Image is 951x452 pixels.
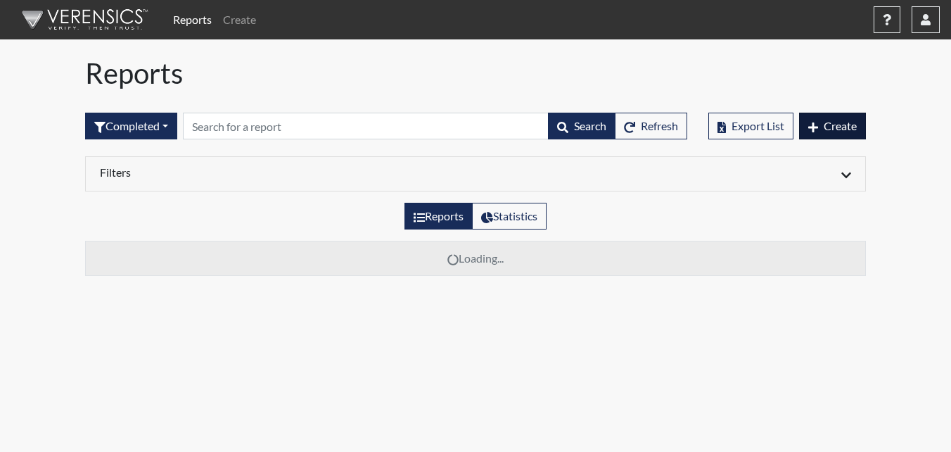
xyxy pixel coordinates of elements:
[548,113,615,139] button: Search
[404,203,473,230] label: View the list of reports
[641,119,678,132] span: Refresh
[574,119,606,132] span: Search
[708,113,793,139] button: Export List
[732,119,784,132] span: Export List
[824,119,857,132] span: Create
[167,6,217,34] a: Reports
[100,165,465,179] h6: Filters
[89,165,862,182] div: Click to expand/collapse filters
[86,241,866,276] td: Loading...
[183,113,549,139] input: Search by Registration ID, Interview Number, or Investigation Name.
[799,113,866,139] button: Create
[217,6,262,34] a: Create
[472,203,547,230] label: View statistics about completed interviews
[85,56,866,90] h1: Reports
[85,113,177,139] button: Completed
[85,113,177,139] div: Filter by interview status
[615,113,687,139] button: Refresh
